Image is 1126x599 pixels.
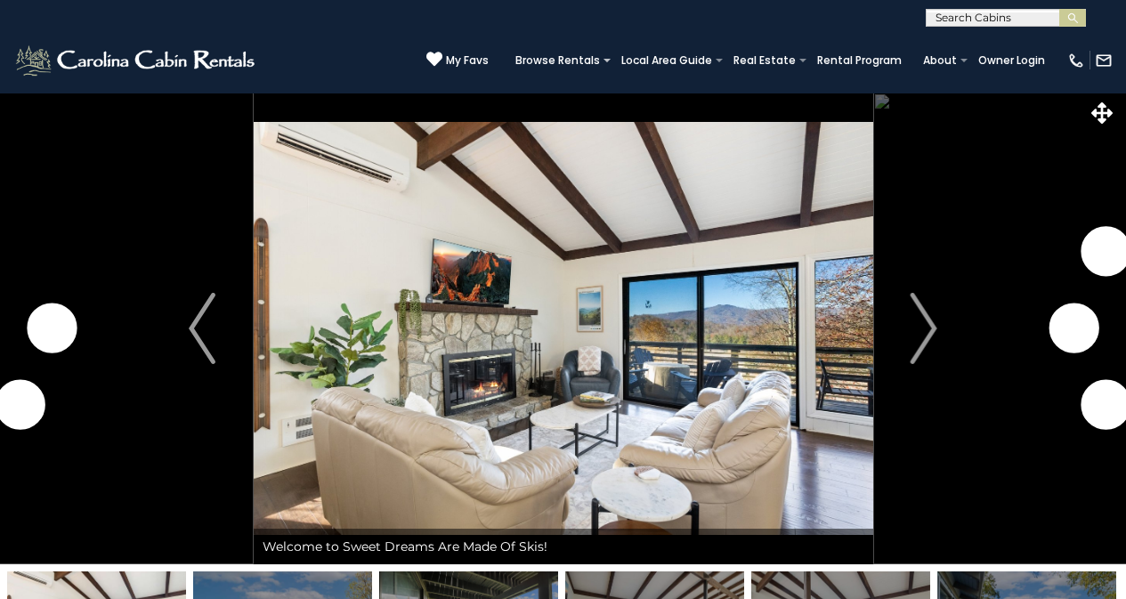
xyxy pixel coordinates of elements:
img: phone-regular-white.png [1067,52,1085,69]
a: Rental Program [808,48,911,73]
button: Next [872,93,975,564]
a: Real Estate [725,48,805,73]
button: Previous [151,93,254,564]
img: mail-regular-white.png [1095,52,1113,69]
img: arrow [911,293,937,364]
a: Browse Rentals [506,48,609,73]
a: My Favs [426,51,489,69]
img: White-1-2.png [13,43,260,78]
a: Local Area Guide [612,48,721,73]
a: About [914,48,966,73]
span: My Favs [446,53,489,69]
div: Welcome to Sweet Dreams Are Made Of Skis! [254,529,873,564]
a: Owner Login [969,48,1054,73]
img: arrow [189,293,215,364]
